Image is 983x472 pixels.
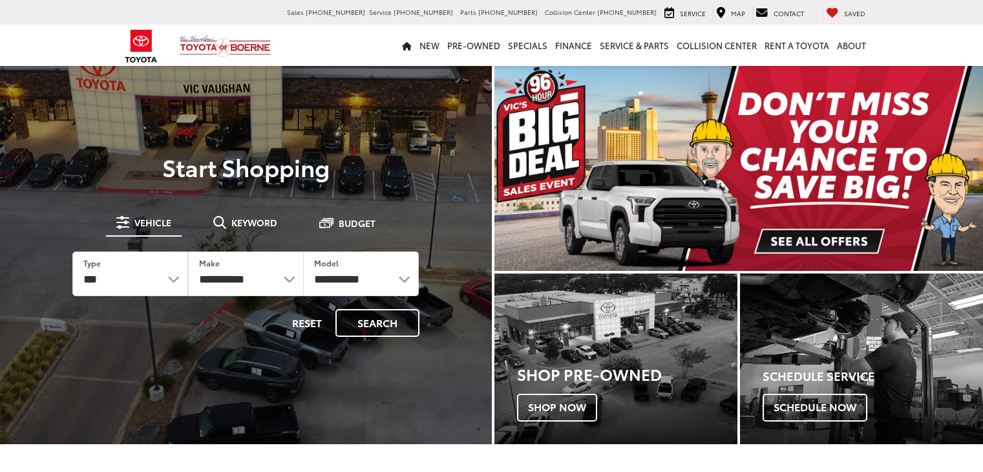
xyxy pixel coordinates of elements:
span: Saved [844,8,865,18]
span: [PHONE_NUMBER] [394,7,453,17]
a: New [416,25,443,66]
a: Service & Parts: Opens in a new tab [596,25,673,66]
a: Home [398,25,416,66]
a: Shop Pre-Owned Shop Now [494,274,737,444]
h4: Schedule Service [763,370,983,383]
button: Reset [281,309,333,337]
span: Contact [774,8,804,18]
a: Contact [752,6,807,20]
label: Model [314,257,339,268]
span: Sales [287,7,304,17]
span: [PHONE_NUMBER] [478,7,538,17]
a: Specials [504,25,551,66]
span: Schedule Now [763,394,867,421]
button: Search [335,309,419,337]
a: Collision Center [673,25,761,66]
a: Service [661,6,709,20]
span: Collision Center [545,7,595,17]
p: Start Shopping [54,154,438,180]
div: Toyota [494,274,737,444]
a: My Saved Vehicles [823,6,869,20]
a: About [833,25,870,66]
a: Schedule Service Schedule Now [740,274,983,444]
a: Rent a Toyota [761,25,833,66]
label: Type [83,257,101,268]
span: Service [369,7,392,17]
span: [PHONE_NUMBER] [597,7,657,17]
img: Toyota [117,25,165,67]
img: Vic Vaughan Toyota of Boerne [179,35,271,58]
label: Make [199,257,220,268]
span: Map [731,8,745,18]
h3: Shop Pre-Owned [517,365,737,382]
a: Map [713,6,748,20]
span: Shop Now [517,394,597,421]
span: Parts [460,7,476,17]
span: Keyword [231,218,277,227]
span: [PHONE_NUMBER] [306,7,365,17]
div: Toyota [740,274,983,444]
span: Vehicle [134,218,171,227]
span: Budget [339,219,375,228]
span: Service [680,8,706,18]
a: Finance [551,25,596,66]
a: Pre-Owned [443,25,504,66]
